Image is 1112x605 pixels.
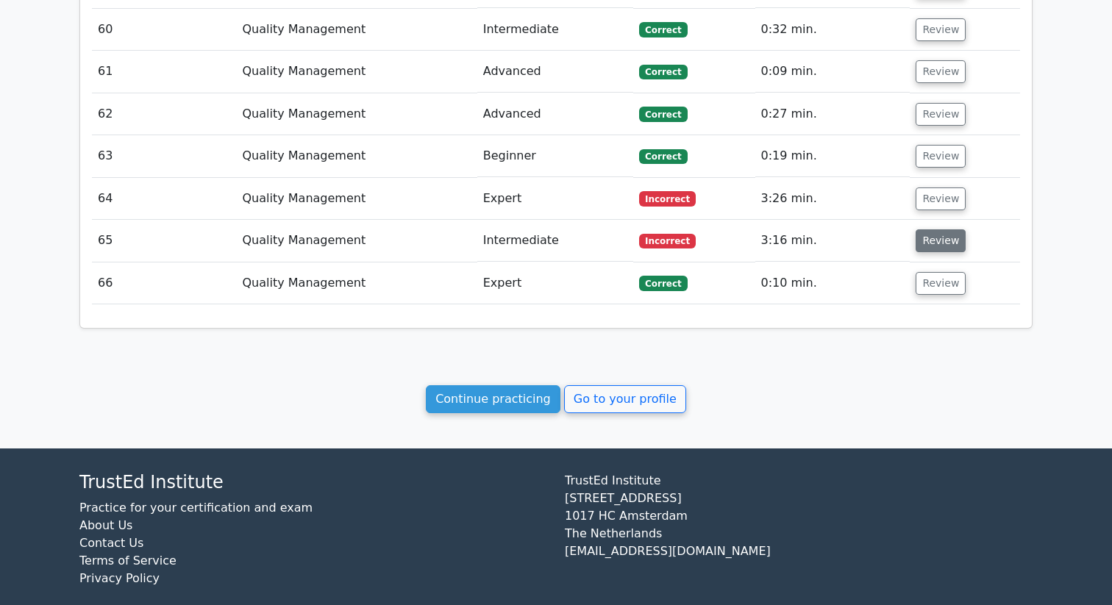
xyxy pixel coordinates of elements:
td: Quality Management [237,9,477,51]
a: About Us [79,518,132,532]
span: Correct [639,107,687,121]
span: Correct [639,65,687,79]
button: Review [916,60,966,83]
td: Expert [477,178,633,220]
button: Review [916,18,966,41]
td: Quality Management [237,93,477,135]
span: Incorrect [639,191,696,206]
td: 61 [92,51,237,93]
td: Quality Management [237,262,477,304]
a: Privacy Policy [79,571,160,585]
td: 64 [92,178,237,220]
td: Expert [477,262,633,304]
td: Quality Management [237,135,477,177]
td: 3:16 min. [755,220,910,262]
button: Review [916,103,966,126]
span: Incorrect [639,234,696,248]
td: 3:26 min. [755,178,910,220]
a: Continue practicing [426,385,560,413]
span: Correct [639,276,687,290]
a: Terms of Service [79,554,177,568]
td: Beginner [477,135,633,177]
td: 66 [92,262,237,304]
div: TrustEd Institute [STREET_ADDRESS] 1017 HC Amsterdam The Netherlands [EMAIL_ADDRESS][DOMAIN_NAME] [556,472,1041,599]
td: Quality Management [237,220,477,262]
td: Advanced [477,93,633,135]
button: Review [916,187,966,210]
td: 0:32 min. [755,9,910,51]
td: 0:19 min. [755,135,910,177]
td: 63 [92,135,237,177]
a: Contact Us [79,536,143,550]
td: Quality Management [237,51,477,93]
button: Review [916,229,966,252]
td: 0:27 min. [755,93,910,135]
td: 65 [92,220,237,262]
td: 0:09 min. [755,51,910,93]
td: Intermediate [477,220,633,262]
button: Review [916,145,966,168]
h4: TrustEd Institute [79,472,547,493]
a: Practice for your certification and exam [79,501,313,515]
span: Correct [639,22,687,37]
td: Advanced [477,51,633,93]
td: 0:10 min. [755,262,910,304]
td: Quality Management [237,178,477,220]
td: Intermediate [477,9,633,51]
td: 60 [92,9,237,51]
button: Review [916,272,966,295]
a: Go to your profile [564,385,686,413]
td: 62 [92,93,237,135]
span: Correct [639,149,687,164]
